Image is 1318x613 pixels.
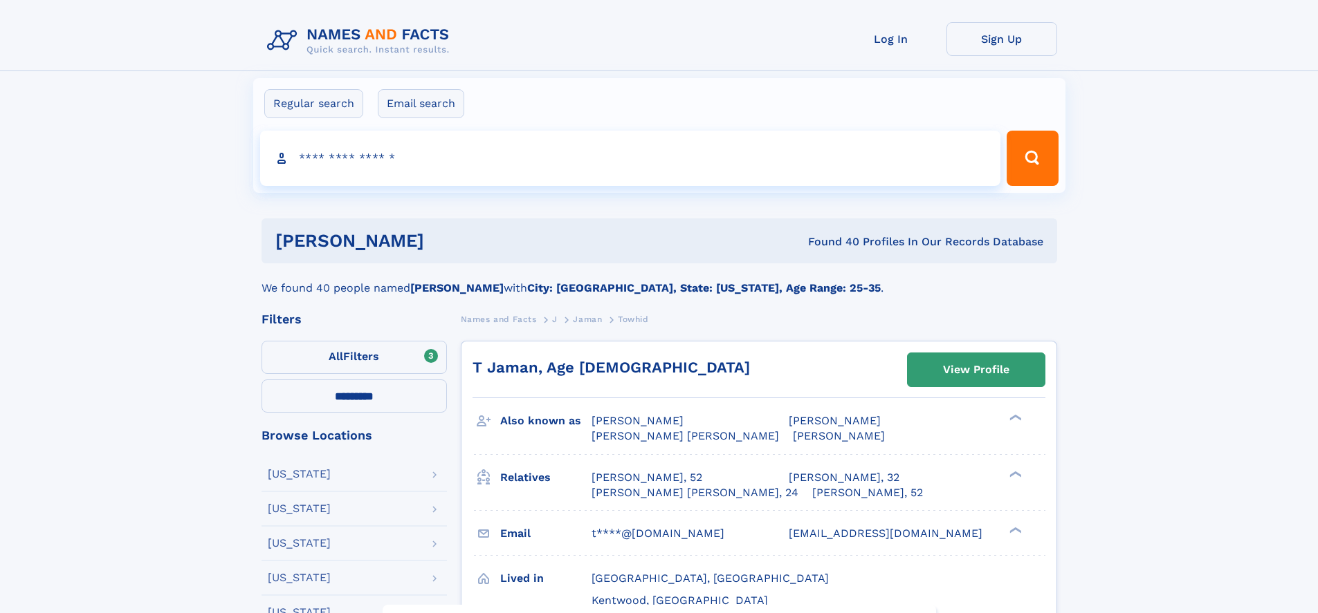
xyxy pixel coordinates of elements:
[473,359,750,376] a: T Jaman, Age [DEMOGRAPHIC_DATA]
[552,314,558,324] span: J
[573,314,602,324] span: Jaman
[264,89,363,118] label: Regular search
[789,414,881,427] span: [PERSON_NAME]
[268,469,331,480] div: [US_STATE]
[618,314,649,324] span: Towhid
[573,310,602,328] a: Jaman
[552,310,558,328] a: J
[268,572,331,583] div: [US_STATE]
[410,281,504,294] b: [PERSON_NAME]
[329,350,343,363] span: All
[616,234,1043,249] div: Found 40 Profiles In Our Records Database
[793,429,885,442] span: [PERSON_NAME]
[378,89,464,118] label: Email search
[908,353,1045,386] a: View Profile
[262,263,1057,296] div: We found 40 people named with .
[262,22,461,59] img: Logo Names and Facts
[275,232,616,249] h1: [PERSON_NAME]
[260,131,1001,186] input: search input
[1006,469,1023,478] div: ❯
[836,22,946,56] a: Log In
[1006,525,1023,534] div: ❯
[461,310,537,328] a: Names and Facts
[789,470,899,485] a: [PERSON_NAME], 32
[812,485,923,500] a: [PERSON_NAME], 52
[262,429,447,442] div: Browse Locations
[789,527,982,540] span: [EMAIL_ADDRESS][DOMAIN_NAME]
[500,522,592,545] h3: Email
[500,466,592,489] h3: Relatives
[1007,131,1058,186] button: Search Button
[262,341,447,374] label: Filters
[592,429,779,442] span: [PERSON_NAME] [PERSON_NAME]
[946,22,1057,56] a: Sign Up
[527,281,881,294] b: City: [GEOGRAPHIC_DATA], State: [US_STATE], Age Range: 25-35
[268,538,331,549] div: [US_STATE]
[268,503,331,514] div: [US_STATE]
[592,414,684,427] span: [PERSON_NAME]
[1006,413,1023,422] div: ❯
[500,567,592,590] h3: Lived in
[592,572,829,585] span: [GEOGRAPHIC_DATA], [GEOGRAPHIC_DATA]
[592,470,702,485] a: [PERSON_NAME], 52
[592,594,768,607] span: Kentwood, [GEOGRAPHIC_DATA]
[500,409,592,433] h3: Also known as
[262,313,447,326] div: Filters
[943,354,1009,386] div: View Profile
[592,485,798,500] a: [PERSON_NAME] [PERSON_NAME], 24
